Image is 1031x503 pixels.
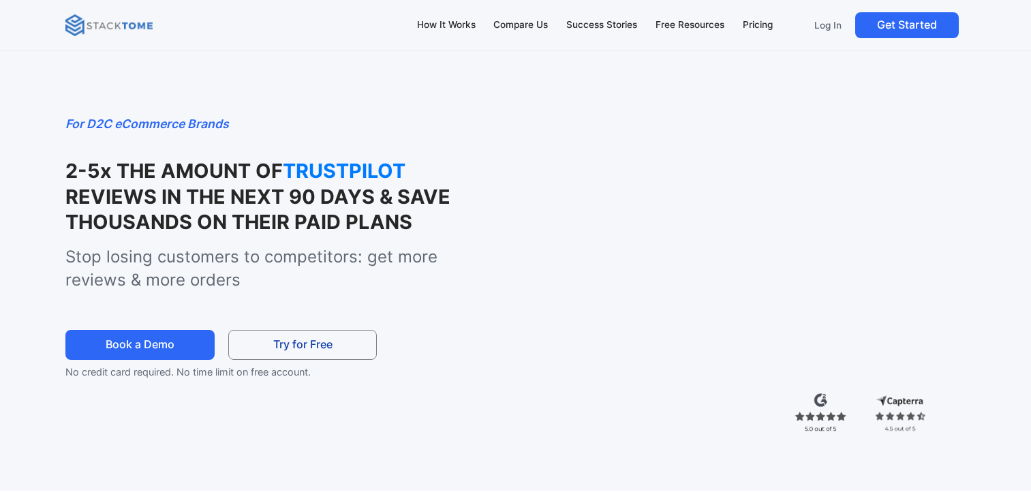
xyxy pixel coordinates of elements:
p: No credit card required. No time limit on free account. [65,364,397,380]
iframe: StackTome- product_demo 07.24 - 1.3x speed (1080p) [484,115,966,386]
div: Compare Us [493,18,548,33]
a: Get Started [855,12,959,38]
a: Compare Us [487,11,555,40]
a: Success Stories [560,11,644,40]
div: Free Resources [656,18,724,33]
a: Pricing [736,11,779,40]
strong: REVIEWS IN THE NEXT 90 DAYS & SAVE THOUSANDS ON THEIR PAID PLANS [65,185,450,234]
strong: 2-5x THE AMOUNT OF [65,159,283,183]
div: How It Works [417,18,476,33]
div: Success Stories [566,18,637,33]
em: For D2C eCommerce Brands [65,117,229,131]
strong: TRUSTPILOT [283,158,419,183]
a: Try for Free [228,330,378,361]
div: Pricing [743,18,773,33]
p: Stop losing customers to competitors: get more reviews & more orders [65,245,455,291]
a: Log In [806,12,850,38]
a: Free Resources [649,11,731,40]
p: Log In [814,19,842,31]
a: Book a Demo [65,330,215,361]
a: How It Works [410,11,482,40]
